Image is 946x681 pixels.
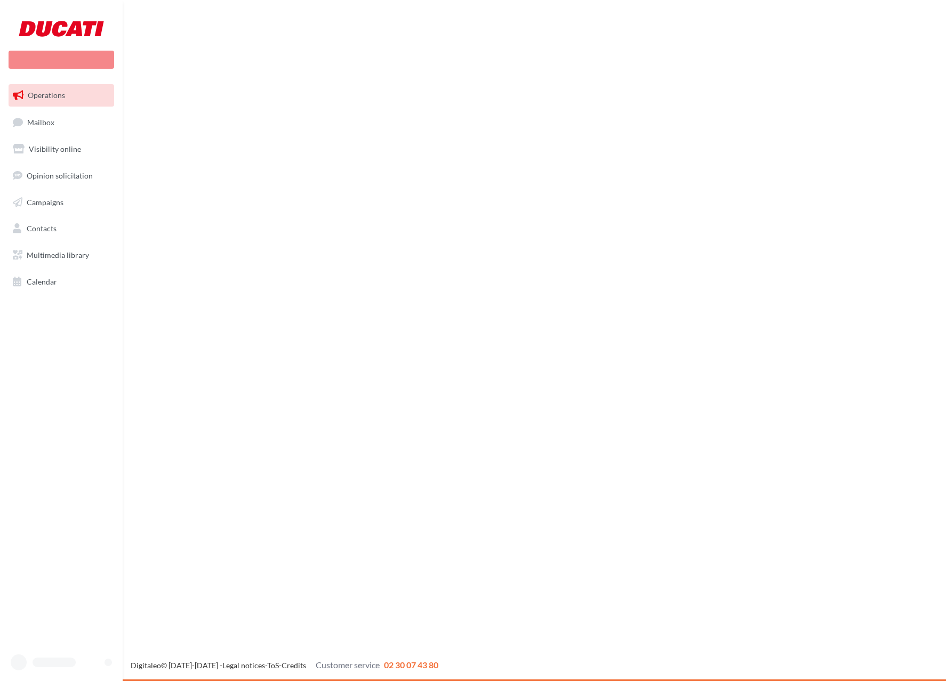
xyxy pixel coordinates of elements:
[316,660,380,670] span: Customer service
[267,661,279,670] a: ToS
[282,661,306,670] a: Credits
[9,51,114,69] div: New campaign
[6,138,116,160] a: Visibility online
[28,91,65,100] span: Operations
[131,661,161,670] a: Digitaleo
[222,661,265,670] a: Legal notices
[27,250,89,260] span: Multimedia library
[6,84,116,107] a: Operations
[6,244,116,266] a: Multimedia library
[27,224,57,233] span: Contacts
[27,197,63,206] span: Campaigns
[6,271,116,293] a: Calendar
[27,171,93,180] span: Opinion solicitation
[27,277,57,286] span: Calendar
[6,217,116,240] a: Contacts
[131,661,438,670] span: © [DATE]-[DATE] - - -
[6,165,116,187] a: Opinion solicitation
[6,111,116,134] a: Mailbox
[29,144,81,153] span: Visibility online
[6,191,116,214] a: Campaigns
[384,660,438,670] span: 02 30 07 43 80
[27,117,54,126] span: Mailbox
